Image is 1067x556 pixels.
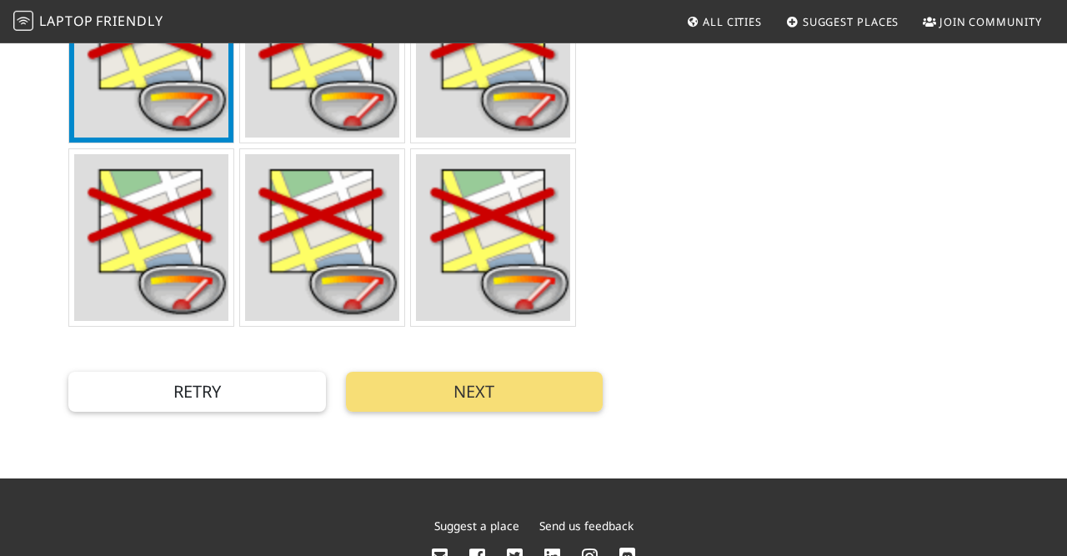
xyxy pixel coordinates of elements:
span: Join Community [939,14,1042,29]
a: Join Community [916,7,1049,37]
img: LaptopFriendly [13,11,33,31]
img: PhotoService.GetPhoto [416,154,570,321]
a: Send us feedback [539,518,634,533]
span: Laptop [39,12,93,30]
button: Next [346,372,604,412]
span: All Cities [703,14,762,29]
img: PhotoService.GetPhoto [74,154,228,321]
span: Suggest Places [803,14,899,29]
a: Suggest a place [434,518,519,533]
a: LaptopFriendly LaptopFriendly [13,8,163,37]
a: All Cities [679,7,769,37]
a: Suggest Places [779,7,906,37]
button: Retry [68,372,326,412]
span: Friendly [96,12,163,30]
img: PhotoService.GetPhoto [245,154,399,321]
